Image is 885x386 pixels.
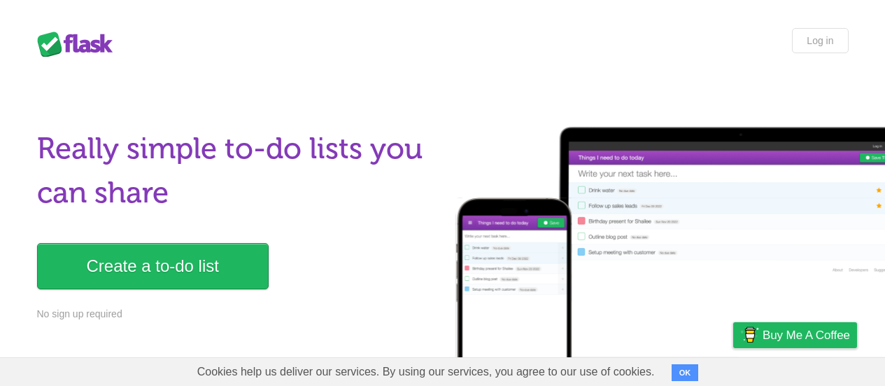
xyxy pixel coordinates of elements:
[37,243,269,289] a: Create a to-do list
[672,364,699,381] button: OK
[763,323,850,347] span: Buy me a coffee
[37,32,121,57] div: Flask Lists
[733,322,857,348] a: Buy me a coffee
[183,358,669,386] span: Cookies help us deliver our services. By using our services, you agree to our use of cookies.
[37,127,434,215] h1: Really simple to-do lists you can share
[740,323,759,347] img: Buy me a coffee
[792,28,848,53] a: Log in
[37,307,434,322] p: No sign up required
